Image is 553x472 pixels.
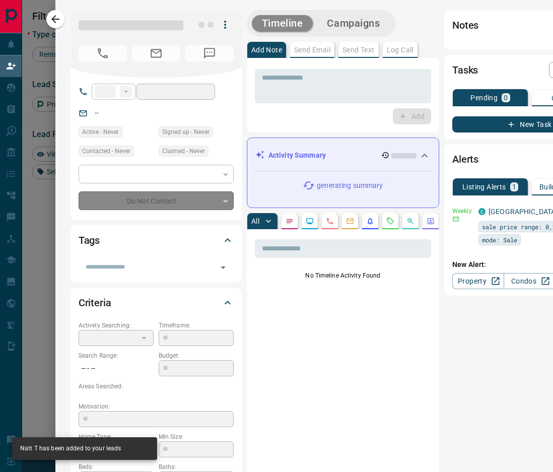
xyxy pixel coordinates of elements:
[462,183,506,190] p: Listing Alerts
[159,321,234,330] p: Timeframe:
[470,94,498,101] p: Pending
[406,217,414,225] svg: Opportunities
[162,146,205,156] span: Claimed - Never
[79,432,154,441] p: Home Type:
[82,146,130,156] span: Contacted - Never
[386,217,394,225] svg: Requests
[132,45,180,61] span: No Email
[255,146,431,165] div: Activity Summary
[326,217,334,225] svg: Calls
[79,382,234,391] p: Areas Searched:
[452,273,504,289] a: Property
[452,216,459,223] svg: Email
[427,217,435,225] svg: Agent Actions
[185,45,234,61] span: No Number
[95,109,99,117] a: --
[478,208,486,215] div: condos.ca
[366,217,374,225] svg: Listing Alerts
[79,291,234,315] div: Criteria
[252,15,313,32] button: Timeline
[159,462,234,471] p: Baths:
[79,295,111,311] h2: Criteria
[482,235,517,245] span: mode: Sale
[79,462,154,471] p: Beds:
[159,432,234,441] p: Min Size:
[512,183,516,190] p: 1
[317,15,390,32] button: Campaigns
[79,402,234,411] p: Motivation:
[20,440,121,457] div: Natt T has been added to your leads
[79,191,234,210] div: Do Not Contact
[286,217,294,225] svg: Notes
[452,207,472,216] p: Weekly
[251,46,282,53] p: Add Note
[216,260,230,275] button: Open
[79,232,100,248] h2: Tags
[162,127,210,137] span: Signed up - Never
[251,218,259,225] p: All
[306,217,314,225] svg: Lead Browsing Activity
[79,45,127,61] span: No Number
[79,360,154,377] p: -- - --
[79,228,234,252] div: Tags
[79,321,154,330] p: Actively Searching:
[346,217,354,225] svg: Emails
[504,94,508,101] p: 0
[268,150,326,161] p: Activity Summary
[79,351,154,360] p: Search Range:
[255,271,431,280] p: No Timeline Activity Found
[159,351,234,360] p: Budget:
[452,17,478,33] h2: Notes
[452,151,478,167] h2: Alerts
[82,127,119,137] span: Active - Never
[452,62,478,78] h2: Tasks
[317,180,383,191] p: generating summary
